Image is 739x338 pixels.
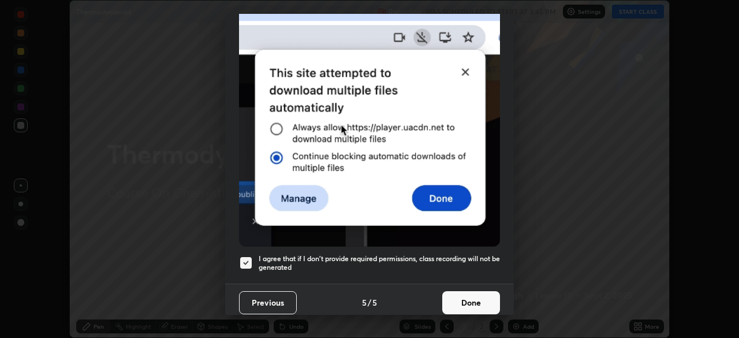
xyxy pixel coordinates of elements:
button: Previous [239,291,297,314]
h5: I agree that if I don't provide required permissions, class recording will not be generated [259,254,500,272]
h4: 5 [372,296,377,309]
button: Done [442,291,500,314]
h4: / [368,296,371,309]
h4: 5 [362,296,367,309]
